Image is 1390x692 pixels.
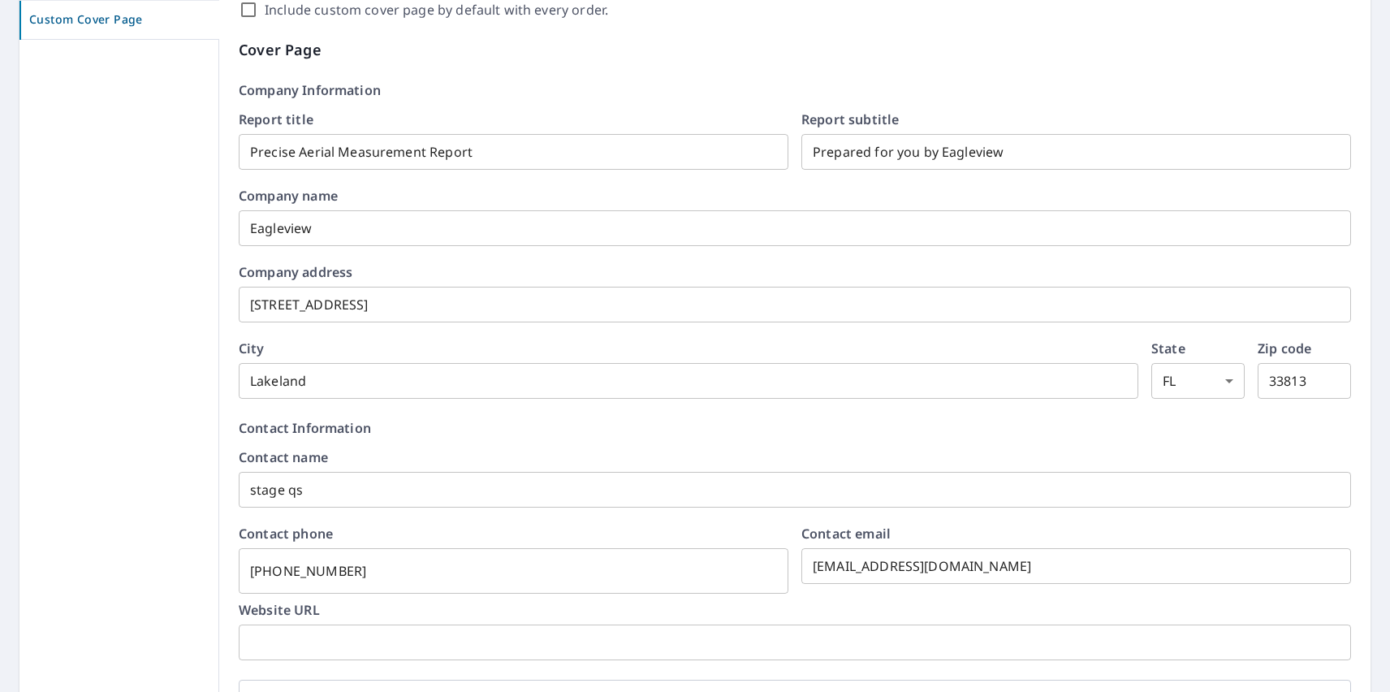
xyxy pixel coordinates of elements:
[239,342,1138,355] label: City
[239,39,1351,61] p: Cover Page
[239,266,1351,279] label: Company address
[1163,374,1176,389] em: FL
[239,113,788,126] label: Report title
[239,418,1351,438] p: Contact Information
[239,189,1351,202] label: Company name
[1258,342,1351,355] label: Zip code
[239,603,1351,616] label: Website URL
[801,527,1351,540] label: Contact email
[29,10,209,30] span: Custom Cover Page
[239,80,1351,100] p: Company Information
[239,527,788,540] label: Contact phone
[1151,363,1245,399] div: FL
[239,451,1351,464] label: Contact name
[801,113,1351,126] label: Report subtitle
[1151,342,1245,355] label: State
